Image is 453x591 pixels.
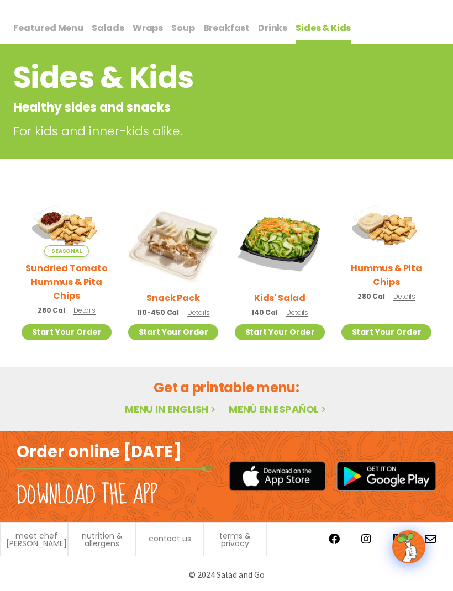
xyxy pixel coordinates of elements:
[254,291,305,305] h2: Kids' Salad
[22,324,112,340] a: Start Your Order
[13,17,440,44] div: Tabbed content
[393,292,415,301] span: Details
[251,308,278,318] span: 140 Cal
[73,305,96,315] span: Details
[6,532,67,547] a: meet chef [PERSON_NAME]
[235,324,325,340] a: Start Your Order
[125,402,218,416] a: Menu in English
[341,261,431,289] h2: Hummus & Pita Chips
[92,22,124,34] span: Salads
[393,531,424,562] img: wpChatIcon
[128,197,218,287] img: Product photo for Snack Pack
[341,324,431,340] a: Start Your Order
[38,305,65,315] span: 280 Cal
[341,197,431,257] img: Product photo for Hummus & Pita Chips
[17,480,157,511] h2: Download the app
[357,292,385,302] span: 280 Cal
[336,461,436,490] img: google_play
[229,460,325,492] img: appstore
[286,308,308,317] span: Details
[171,22,194,34] span: Soup
[235,197,325,287] img: Product photo for Kids’ Salad
[137,308,180,318] span: 110-450 Cal
[22,261,112,303] h2: Sundried Tomato Hummus & Pita Chips
[210,532,260,547] a: terms & privacy
[17,442,182,463] h2: Order online [DATE]
[258,22,287,34] span: Drinks
[13,98,351,117] p: Healthy sides and snacks
[128,324,218,340] a: Start Your Order
[13,122,440,140] p: For kids and inner-kids alike.
[13,55,351,100] h2: Sides & Kids
[149,535,191,542] a: contact us
[229,402,328,416] a: Menú en español
[17,466,213,472] img: fork
[22,197,112,257] img: Product photo for Sundried Tomato Hummus & Pita Chips
[146,291,199,305] h2: Snack Pack
[13,22,83,34] span: Featured Menu
[296,22,351,34] span: Sides & Kids
[74,532,130,547] a: nutrition & allergens
[133,22,163,34] span: Wraps
[44,245,89,257] span: Seasonal
[11,567,442,582] p: © 2024 Salad and Go
[203,22,250,34] span: Breakfast
[187,308,209,317] span: Details
[13,378,440,397] h2: Get a printable menu:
